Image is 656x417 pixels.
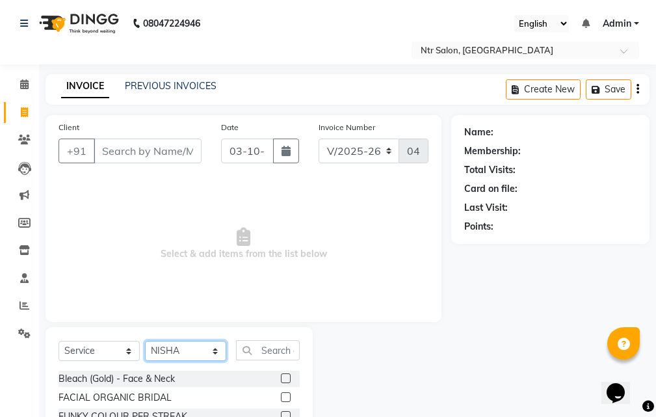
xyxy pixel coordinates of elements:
button: Save [586,79,631,100]
input: Search by Name/Mobile/Email/Code [94,139,202,163]
img: logo [33,5,122,42]
div: FACIAL ORGANIC BRIDAL [59,391,172,405]
a: INVOICE [61,75,109,98]
span: Select & add items from the list below [59,179,428,309]
div: Card on file: [464,182,518,196]
div: Points: [464,220,493,234]
button: +91 [59,139,95,163]
iframe: chat widget [601,365,643,404]
div: Last Visit: [464,201,508,215]
label: Date [221,122,239,133]
div: Name: [464,126,493,139]
div: Bleach (Gold) - Face & Neck [59,372,175,386]
label: Client [59,122,79,133]
div: Total Visits: [464,163,516,177]
b: 08047224946 [143,5,200,42]
span: Admin [603,17,631,31]
button: Create New [506,79,581,100]
input: Search or Scan [236,340,300,360]
label: Invoice Number [319,122,375,133]
div: Membership: [464,144,521,158]
a: PREVIOUS INVOICES [125,80,216,92]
